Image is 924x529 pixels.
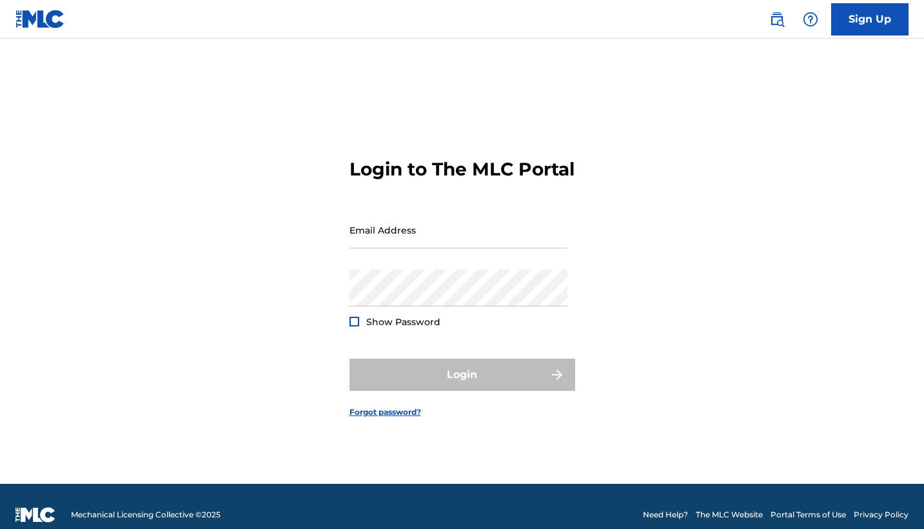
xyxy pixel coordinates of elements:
a: Public Search [764,6,790,32]
a: Need Help? [643,509,688,521]
a: Sign Up [831,3,909,35]
span: Show Password [366,316,440,328]
img: logo [15,507,55,523]
h3: Login to The MLC Portal [349,158,575,181]
img: help [803,12,818,27]
span: Mechanical Licensing Collective © 2025 [71,509,221,521]
div: Help [798,6,823,32]
img: search [769,12,785,27]
a: The MLC Website [696,509,763,521]
a: Privacy Policy [854,509,909,521]
a: Forgot password? [349,406,421,418]
img: MLC Logo [15,10,65,28]
a: Portal Terms of Use [771,509,846,521]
